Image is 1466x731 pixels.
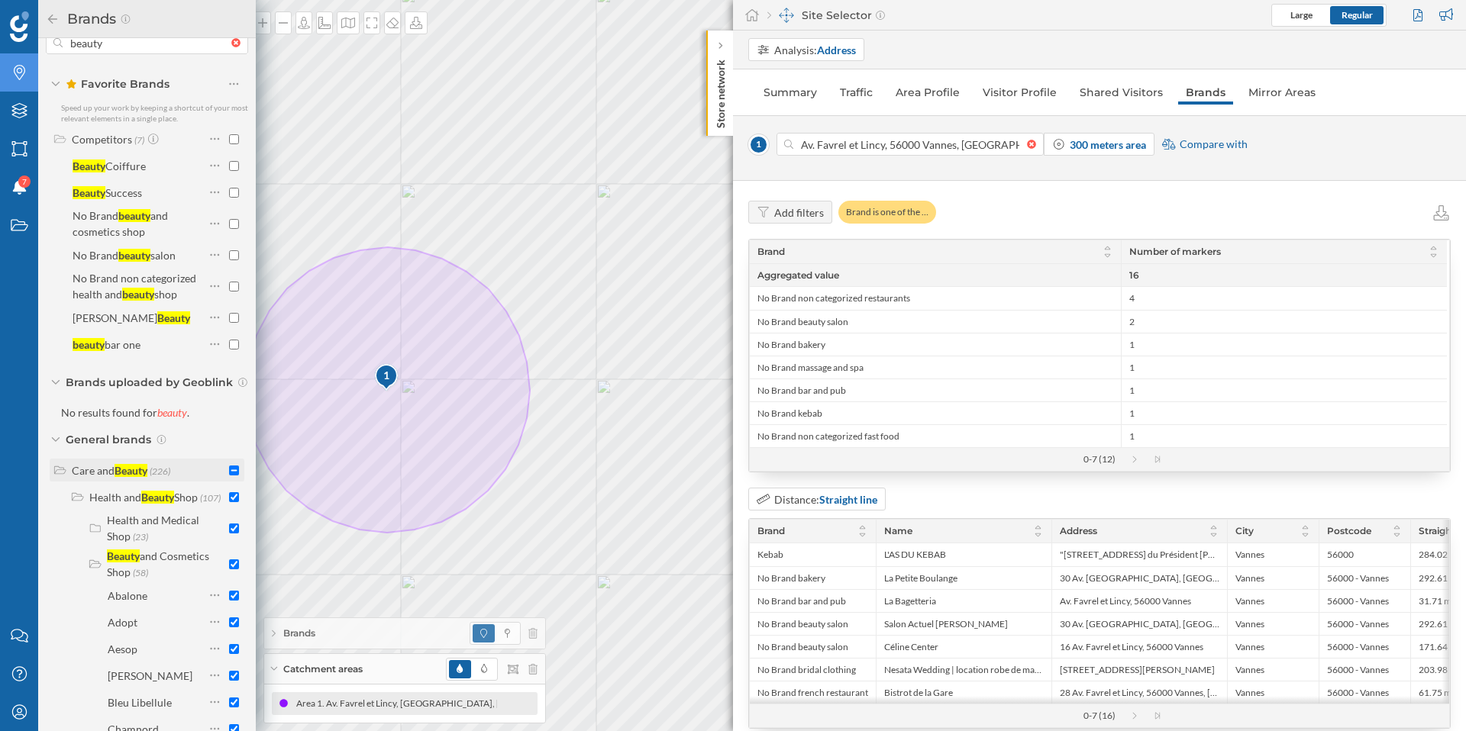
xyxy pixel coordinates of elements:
span: General brands [66,432,151,447]
span: Vannes [1235,618,1264,630]
a: Visitor Profile [975,80,1064,105]
div: No Brand non categorized health and [73,272,196,301]
span: Compare with [1180,137,1248,152]
span: 16 [1129,269,1139,282]
span: Céline Center [884,641,938,653]
div: 0-7 (16) [1068,710,1131,722]
img: Geoblink Logo [10,11,29,42]
span: La Petite Boulange [884,572,957,584]
div: Site Selector [767,8,885,23]
div: Beauty [157,311,190,324]
span: L'AS DU KEBAB [884,549,946,561]
span: 56000 - Vannes [1327,595,1389,607]
span: Vannes [1235,572,1264,584]
div: Distance: [774,491,877,507]
span: (23) [133,530,148,543]
span: 4 [1129,292,1135,304]
span: 56000 - Vannes [1327,687,1389,699]
span: Av. Favrel et Lincy, 56000 Vannes [1060,595,1191,607]
span: No results found for . [46,406,189,419]
span: Brands [283,626,315,640]
div: Brand is one of the … [838,201,936,224]
span: [STREET_ADDRESS][PERSON_NAME] [1060,664,1215,676]
span: Aggregated value [757,269,839,281]
div: Aesop [108,642,137,655]
span: No Brand non categorized restaurants [757,292,910,304]
span: 56000 - Vannes [1327,664,1389,676]
span: Vannes [1235,549,1264,561]
div: No Brand [73,249,118,262]
div: [PERSON_NAME] [108,669,192,682]
div: beauty [118,249,150,262]
a: Area Profile [888,80,967,105]
span: Speed up your work by keeping a shortcut of your most relevant elements in a single place. [61,103,248,123]
span: 1 [1129,430,1135,443]
div: [PERSON_NAME] [73,311,157,324]
span: 1 [1129,385,1135,397]
div: beauty [118,209,150,222]
span: Address [1060,524,1097,538]
span: Name [884,524,912,538]
span: Support [32,11,87,24]
span: (7) [134,133,144,146]
span: 7 [22,174,27,189]
span: Brands uploaded by Geoblink [66,375,233,390]
span: City [1235,524,1254,538]
div: 0-7 (12) [1068,453,1131,465]
div: bar one [105,338,140,351]
span: No Brand bar and pub [757,595,846,607]
div: 1 [374,363,397,391]
span: No Brand massage and spa [757,362,864,374]
span: Catchment areas [283,662,363,676]
span: Brand [757,524,785,538]
h2: Brands [60,7,120,31]
div: Health and [89,491,141,504]
span: No Brand bakery [757,572,825,584]
span: 56000 - Vannes [1327,618,1389,630]
div: Area 1. Av. Favrel et Lincy, [GEOGRAPHIC_DATA], [GEOGRAPHIC_DATA] (300 meters radius area) [296,696,695,711]
div: and Cosmetics Shop [107,549,209,578]
span: Vannes [1235,687,1264,699]
div: Adopt [108,616,137,629]
span: La Bagetteria [884,595,936,607]
a: Summary [756,80,825,105]
div: Bleu Libellule [108,696,172,709]
span: 1 [748,134,769,155]
div: salon [150,249,176,262]
span: Bistrot de la Gare [884,687,953,699]
span: Vannes [1235,595,1264,607]
div: shop [154,288,177,301]
div: Coiffure [105,159,146,172]
span: Vannes [1235,641,1264,653]
span: No Brand beauty salon [757,641,848,653]
span: Vannes [1235,664,1264,676]
div: Success [105,186,142,199]
span: 30 Av. [GEOGRAPHIC_DATA], [GEOGRAPHIC_DATA], [GEOGRAPHIC_DATA] [1060,618,1219,630]
strong: 300 meters area [1070,138,1146,151]
span: No Brand bakery [757,339,825,351]
span: 28 Av. Favrel et Lincy, 56000 Vannes, [GEOGRAPHIC_DATA] [1060,687,1219,699]
img: pois-map-marker.svg [374,363,400,393]
span: "[STREET_ADDRESS] du Président [PERSON_NAME], 56000 Vannes, [GEOGRAPHIC_DATA]" [1060,549,1219,561]
div: Competitors [72,133,132,146]
span: Brand [757,245,785,259]
div: Beauty [107,549,140,562]
img: dashboards-manager.svg [779,8,794,23]
span: No Brand beauty salon [757,316,848,328]
span: Favorite Brands [66,76,170,92]
span: Postcode [1327,524,1371,538]
span: (226) [150,464,170,477]
span: 56000 - Vannes [1327,572,1389,584]
span: (58) [133,565,148,578]
span: 56000 [1327,549,1354,561]
span: beauty [157,406,187,419]
a: Mirror Areas [1241,80,1323,105]
span: Salon Actuel [PERSON_NAME] [884,618,1008,630]
a: Shared Visitors [1072,80,1171,105]
span: 2 [1129,316,1135,328]
span: 1 [1129,339,1135,351]
span: No Brand kebab [757,407,822,420]
span: No Brand non categorized fast food [757,430,899,443]
strong: Address [817,43,856,56]
div: 1 [374,368,399,383]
